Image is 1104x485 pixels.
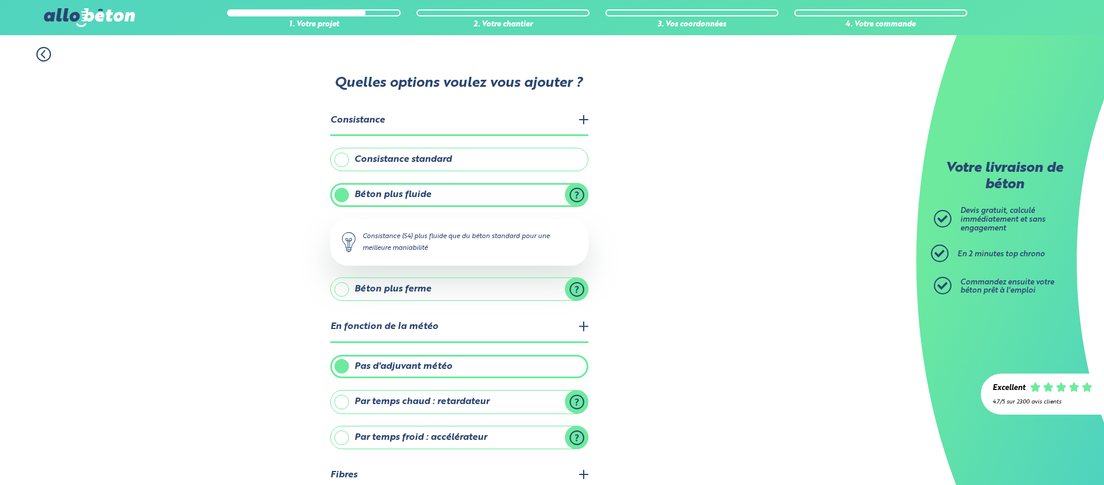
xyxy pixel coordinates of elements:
legend: Consistance [330,106,588,136]
label: Béton plus ferme [330,277,588,301]
img: allobéton [44,8,134,27]
label: Par temps chaud : retardateur [330,390,588,413]
label: Consistance standard [330,148,588,171]
div: 4.7/5 sur 2300 avis clients [993,399,1092,405]
div: Consistance (S4) plus fluide que du béton standard pour une meilleure maniabilité [330,219,588,266]
div: 4. Votre commande [794,21,967,29]
label: Pas d'adjuvant météo [330,355,588,378]
div: 3. Vos coordonnées [605,21,778,29]
p: Quelles options voulez vous ajouter ? [329,76,587,92]
legend: En fonction de la météo [330,313,588,342]
span: Commandez ensuite votre béton prêt à l'emploi [960,279,1054,295]
label: Par temps froid : accélérateur [330,426,588,449]
span: Devis gratuit, calculé immédiatement et sans engagement [960,207,1045,232]
iframe: Help widget launcher [1000,439,1091,472]
div: Excellent [993,384,1025,393]
div: 2. Votre chantier [416,21,590,29]
span: En 2 minutes top chrono [957,250,1045,258]
p: Votre livraison de béton [937,161,1072,193]
div: 1. Votre projet [227,21,400,29]
label: Béton plus fluide [330,183,588,206]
